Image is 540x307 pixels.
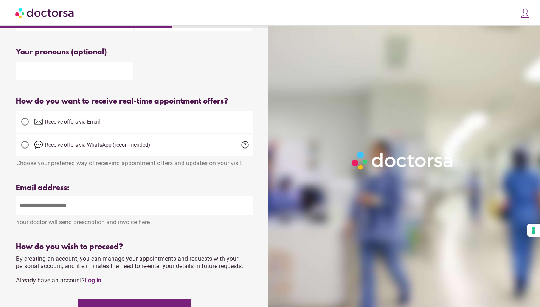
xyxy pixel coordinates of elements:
[34,117,43,126] img: email
[241,140,250,149] span: help
[16,184,253,192] div: Email address:
[16,255,243,284] span: By creating an account, you can manage your appointments and requests with your personal account,...
[527,224,540,237] button: Your consent preferences for tracking technologies
[16,215,253,226] div: Your doctor will send prescription and invoice here
[16,156,253,167] div: Choose your preferred way of receiving appointment offers and updates on your visit
[15,4,75,21] img: Doctorsa.com
[16,48,253,57] div: Your pronouns (optional)
[16,97,253,106] div: How do you want to receive real-time appointment offers?
[16,243,253,251] div: How do you wish to proceed?
[45,142,150,148] span: Receive offers via WhatsApp (recommended)
[45,119,100,125] span: Receive offers via Email
[34,140,43,149] img: chat
[85,277,101,284] a: Log in
[520,8,531,19] img: icons8-customer-100.png
[349,149,457,173] img: Logo-Doctorsa-trans-White-partial-flat.png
